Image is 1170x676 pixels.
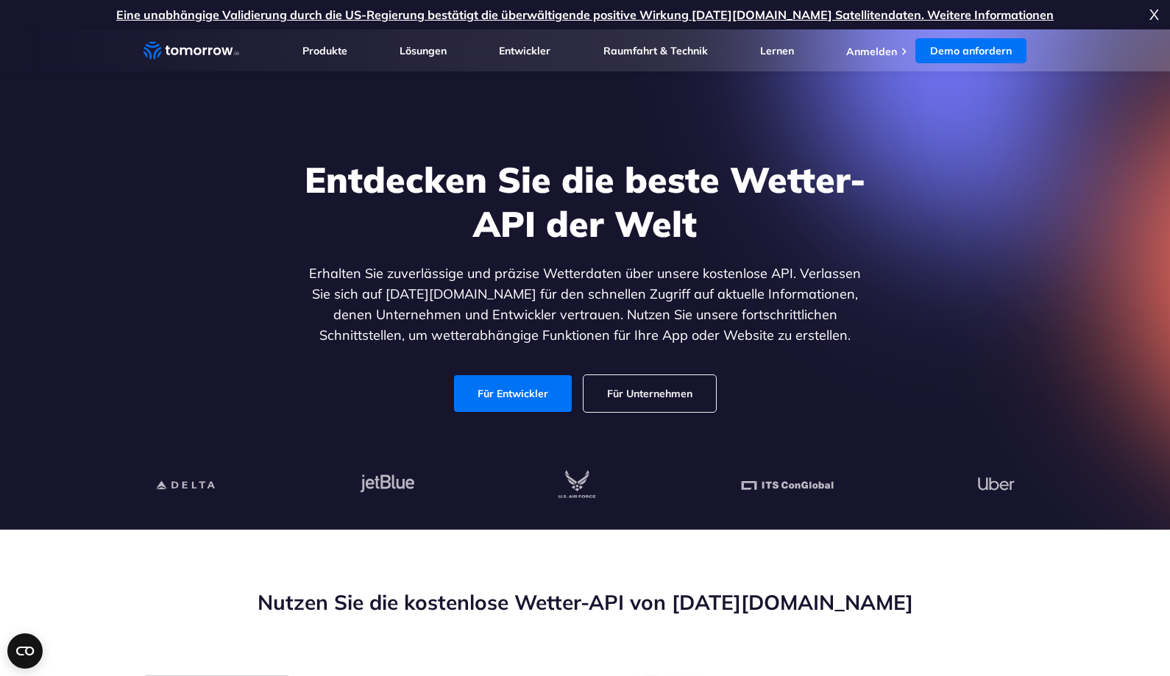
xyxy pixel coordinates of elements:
[301,263,869,346] p: Erhalten Sie zuverlässige und präzise Wetterdaten über unsere kostenlose API. Verlassen Sie sich ...
[760,44,794,57] a: Lernen
[7,633,43,669] button: CMP-Widget öffnen
[302,44,347,57] a: Produkte
[258,589,913,615] font: Nutzen Sie die kostenlose Wetter-API von [DATE][DOMAIN_NAME]
[915,38,1027,63] a: Demo anfordern
[846,45,897,58] a: Anmelden
[584,375,716,412] a: Für Unternehmen
[499,44,550,57] a: Entwickler
[301,157,869,246] h1: Entdecken Sie die beste Wetter-API der Welt
[454,375,572,412] a: Für Entwickler
[143,40,239,62] a: Link zur Startseite
[400,44,447,57] a: Lösungen
[603,44,708,57] a: Raumfahrt & Technik
[116,7,1054,22] a: Eine unabhängige Validierung durch die US-Regierung bestätigt die überwältigende positive Wirkung...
